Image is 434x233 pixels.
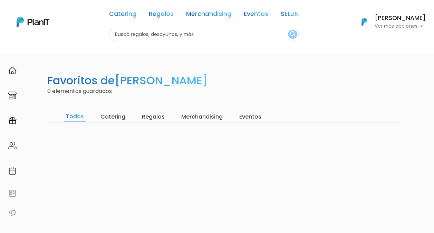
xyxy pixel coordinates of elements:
[109,11,136,19] a: Catering
[8,91,17,100] img: marketplace-4ceaa7011d94191e9ded77b95e3339b90024bf715f7c57f8cf31f2d8c509eaba.svg
[290,31,295,38] img: search_button-432b6d5273f82d61273b3651a40e1bd1b912527efae98b1b7a1b2c0702e16a8d.svg
[64,112,86,122] input: Todos
[357,14,372,29] img: PlanIt Logo
[47,74,208,87] h2: Favoritos de
[353,13,426,31] button: PlanIt Logo [PERSON_NAME] Ver más opciones
[8,141,17,150] img: people-662611757002400ad9ed0e3c099ab2801c6687ba6c219adb57efc949bc21e19d.svg
[115,73,208,88] span: [PERSON_NAME]
[8,66,17,75] img: home-e721727adea9d79c4d83392d1f703f7f8bce08238fde08b1acbfd93340b81755.svg
[8,167,17,175] img: calendar-87d922413cdce8b2cf7b7f5f62616a5cf9e4887200fb71536465627b3292af00.svg
[140,112,167,122] input: Regalos
[375,24,426,29] p: Ver más opciones
[109,28,299,41] input: Buscá regalos, desayunos, y más
[17,17,49,27] img: PlanIt Logo
[8,116,17,125] img: campaigns-02234683943229c281be62815700db0a1741e53638e28bf9629b52c665b00959.svg
[149,11,174,19] a: Regalos
[36,7,99,20] div: ¿Necesitás ayuda?
[179,112,225,122] input: Merchandising
[33,87,401,95] p: 0 elementos guardados
[98,112,127,122] input: Catering
[186,11,231,19] a: Merchandising
[281,11,299,19] a: SELLIN
[8,208,17,217] img: partners-52edf745621dab592f3b2c58e3bca9d71375a7ef29c3b500c9f145b62cc070d4.svg
[375,15,426,21] h6: [PERSON_NAME]
[8,189,17,197] img: feedback-78b5a0c8f98aac82b08bfc38622c3050aee476f2c9584af64705fc4e61158814.svg
[237,112,263,122] input: Eventos
[244,11,268,19] a: Eventos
